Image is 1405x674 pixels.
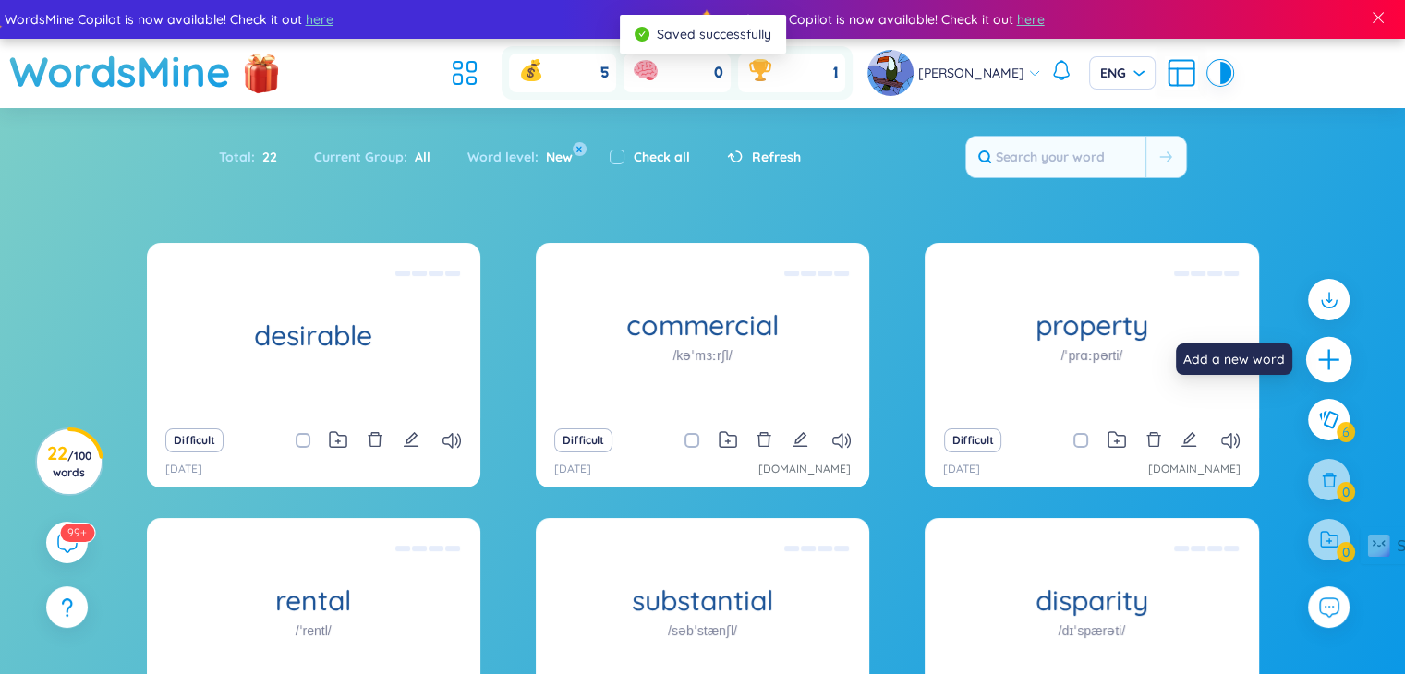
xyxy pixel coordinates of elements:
span: Saved successfully [657,26,771,42]
span: All [407,149,430,165]
h1: /səbˈstænʃl/ [668,620,737,641]
span: New [539,149,573,165]
p: [DATE] [554,461,591,478]
a: avatar [867,50,918,96]
span: plus [1316,347,1342,373]
span: 5 [600,63,609,83]
button: Difficult [165,428,224,452]
button: delete [367,427,383,453]
button: Difficult [944,428,1002,452]
p: [DATE] [165,461,202,478]
a: [DOMAIN_NAME] [758,461,851,478]
img: avatar [867,50,914,96]
button: edit [1181,427,1197,453]
button: edit [792,427,808,453]
span: edit [792,431,808,448]
span: here [1012,9,1040,30]
a: WordsMine [9,39,231,104]
a: [DOMAIN_NAME] [1148,461,1241,478]
span: edit [1181,431,1197,448]
h1: /kəˈmɜːrʃl/ [672,345,732,366]
span: check-circle [635,27,649,42]
h1: property [925,309,1258,342]
button: delete [756,427,772,453]
div: Current Group : [296,138,449,176]
div: Add a new word [1176,343,1292,375]
span: Refresh [752,147,801,167]
button: Difficult [554,428,612,452]
span: here [301,9,329,30]
h1: /ˈprɑːpərti/ [1060,345,1122,366]
span: 22 [255,147,277,167]
span: 1 [833,63,838,83]
h1: /dɪˈspærəti/ [1059,620,1125,641]
span: ENG [1100,64,1145,82]
input: Search your word [966,137,1145,177]
label: Check all [634,147,690,167]
sup: 573 [60,524,94,542]
h1: disparity [925,584,1258,617]
div: Word level : [449,138,591,176]
span: delete [1145,431,1162,448]
div: Total : [219,138,296,176]
p: [DATE] [943,461,980,478]
span: edit [403,431,419,448]
button: x [573,142,587,156]
h1: substantial [536,584,869,617]
button: edit [403,427,419,453]
h1: commercial [536,309,869,342]
span: [PERSON_NAME] [918,63,1024,83]
h3: 22 [47,446,91,479]
h1: /ˈrentl/ [296,620,332,641]
span: delete [756,431,772,448]
span: delete [367,431,383,448]
button: delete [1145,427,1162,453]
span: 0 [714,63,723,83]
h1: rental [147,584,480,617]
span: / 100 words [53,449,91,479]
h1: desirable [147,319,480,352]
img: flashSalesIcon.a7f4f837.png [243,45,280,101]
